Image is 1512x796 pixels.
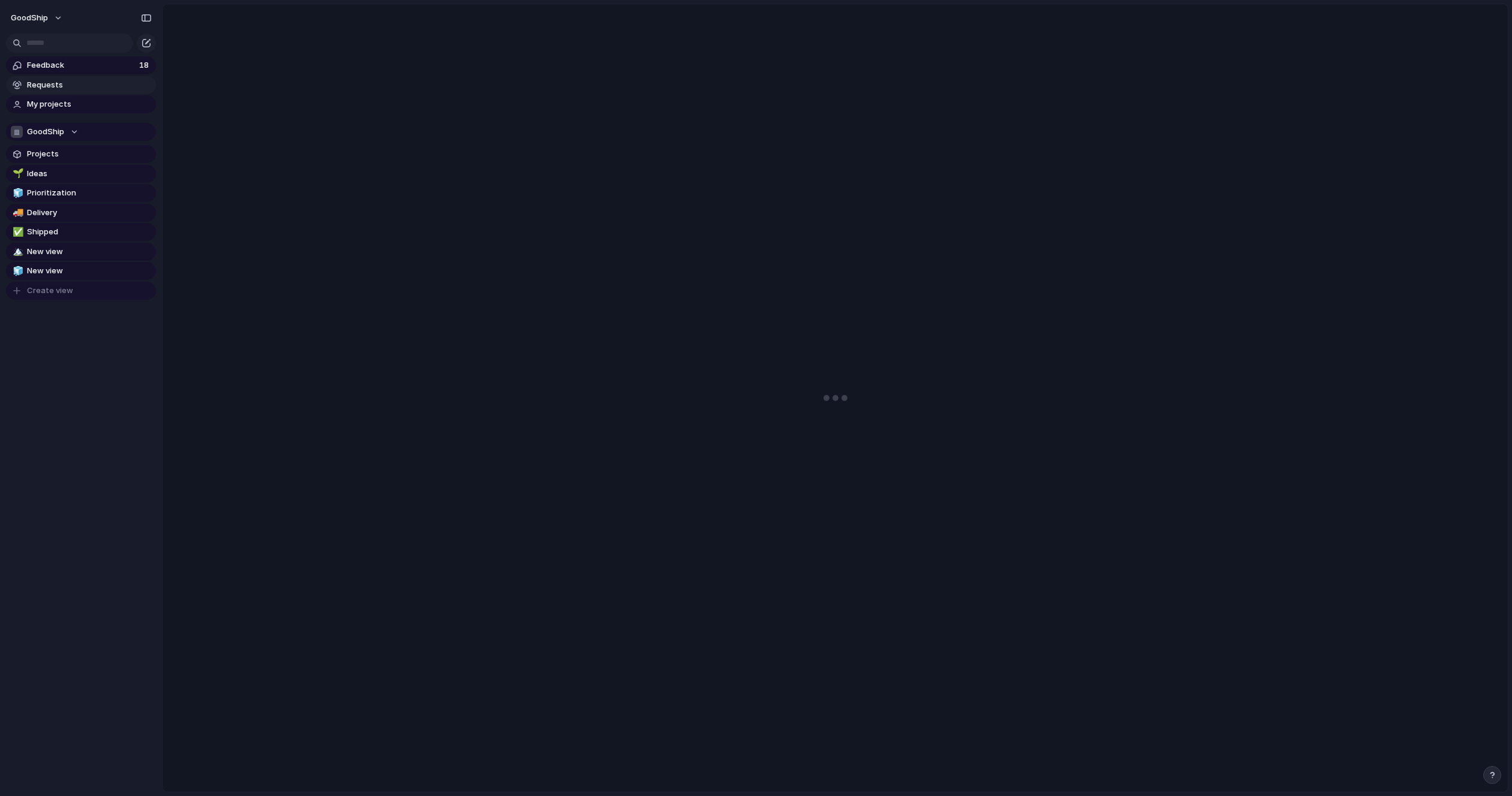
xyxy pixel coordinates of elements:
button: 🌱 [11,168,23,180]
span: New view [27,246,152,258]
button: 🏔️ [11,246,23,258]
button: 🚚 [11,207,23,219]
span: Delivery [27,207,152,219]
a: My projects [6,95,156,113]
span: 18 [139,59,151,71]
div: 🌱 [13,167,21,180]
div: 🚚 [13,206,21,219]
a: ✅Shipped [6,223,156,241]
div: ✅ [13,225,21,239]
span: Prioritization [27,187,152,199]
span: Feedback [27,59,136,71]
span: GoodShip [11,12,48,24]
div: 🧊 [13,186,21,200]
button: Create view [6,282,156,300]
a: 🧊New view [6,262,156,280]
a: Feedback18 [6,56,156,74]
a: 🧊Prioritization [6,184,156,202]
button: 🧊 [11,187,23,199]
span: Create view [27,285,73,297]
span: Requests [27,79,152,91]
button: ✅ [11,226,23,238]
a: Requests [6,76,156,94]
div: 🏔️ [13,245,21,258]
button: GoodShip [5,8,69,28]
a: 🌱Ideas [6,165,156,183]
span: Ideas [27,168,152,180]
button: GoodShip [6,123,156,141]
span: Shipped [27,226,152,238]
span: New view [27,265,152,277]
span: My projects [27,98,152,110]
button: 🧊 [11,265,23,277]
a: 🏔️New view [6,243,156,261]
div: 🧊 [13,264,21,278]
span: GoodShip [27,126,64,138]
a: Projects [6,145,156,163]
span: Projects [27,148,152,160]
a: 🚚Delivery [6,204,156,222]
